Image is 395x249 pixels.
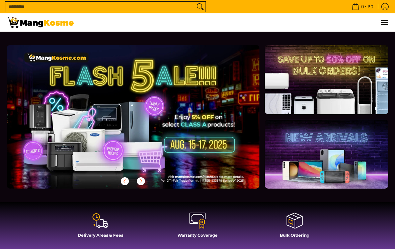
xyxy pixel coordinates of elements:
[350,3,375,10] span: •
[249,212,340,243] a: Bulk Ordering
[117,174,132,189] button: Previous
[80,13,388,31] ul: Customer Navigation
[367,4,374,9] span: ₱0
[152,212,243,243] a: Warranty Coverage
[380,13,388,31] button: Menu
[80,13,388,31] nav: Main Menu
[55,233,146,238] h4: Delivery Areas & Fees
[7,17,74,28] img: Mang Kosme: Your Home Appliances Warehouse Sale Partner!
[195,2,206,12] button: Search
[152,233,243,238] h4: Warranty Coverage
[249,233,340,238] h4: Bulk Ordering
[55,212,146,243] a: Delivery Areas & Fees
[134,174,148,189] button: Next
[7,45,281,199] a: More
[360,4,365,9] span: 0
